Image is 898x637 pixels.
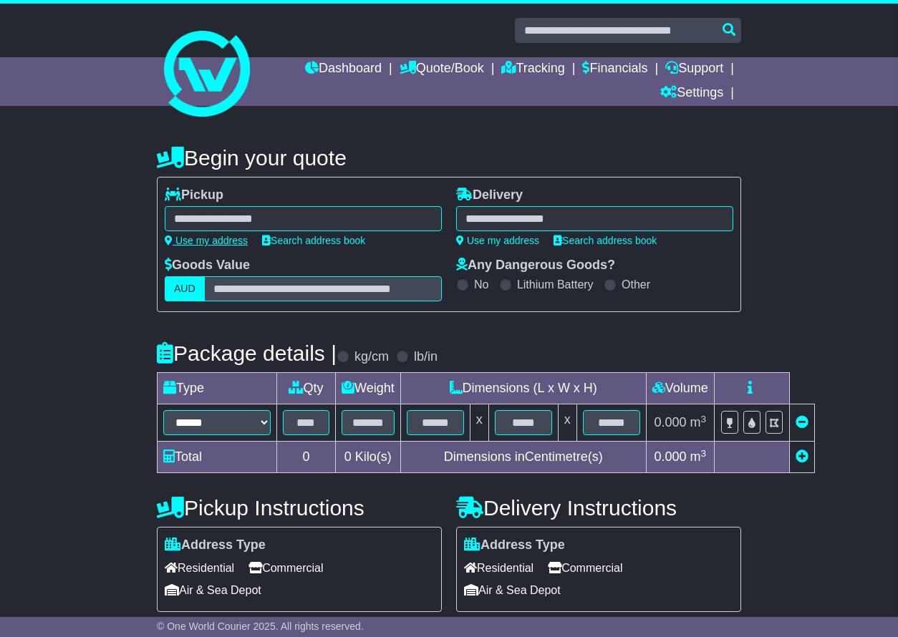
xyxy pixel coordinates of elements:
[305,57,382,82] a: Dashboard
[654,449,686,464] span: 0.000
[354,349,389,365] label: kg/cm
[400,57,484,82] a: Quote/Book
[558,404,576,442] td: x
[796,415,808,429] a: Remove this item
[456,235,539,246] a: Use my address
[400,442,646,473] td: Dimensions in Centimetre(s)
[165,235,248,246] a: Use my address
[165,276,205,301] label: AUD
[464,579,561,601] span: Air & Sea Depot
[646,373,714,404] td: Volume
[165,538,266,553] label: Address Type
[701,448,707,459] sup: 3
[414,349,438,365] label: lb/in
[400,373,646,404] td: Dimensions (L x W x H)
[464,557,534,579] span: Residential
[548,557,622,579] span: Commercial
[474,278,488,291] label: No
[470,404,488,442] td: x
[654,415,686,429] span: 0.000
[248,557,323,579] span: Commercial
[796,449,808,464] a: Add new item
[165,188,223,203] label: Pickup
[158,442,277,473] td: Total
[501,57,564,82] a: Tracking
[690,415,707,429] span: m
[344,449,352,464] span: 0
[622,278,650,291] label: Other
[456,496,741,520] h4: Delivery Instructions
[456,258,615,273] label: Any Dangerous Goods?
[277,373,336,404] td: Qty
[583,57,648,82] a: Financials
[336,442,401,473] td: Kilo(s)
[157,621,364,632] span: © One World Courier 2025. All rights reserved.
[157,341,337,365] h4: Package details |
[157,146,741,170] h4: Begin your quote
[158,373,277,404] td: Type
[690,449,707,464] span: m
[165,557,234,579] span: Residential
[554,235,657,246] a: Search address book
[336,373,401,404] td: Weight
[464,538,565,553] label: Address Type
[665,57,723,82] a: Support
[157,496,442,520] h4: Pickup Instructions
[165,258,250,273] label: Goods Value
[262,235,365,246] a: Search address book
[456,188,523,203] label: Delivery
[660,82,723,106] a: Settings
[277,442,336,473] td: 0
[701,414,707,424] sup: 3
[517,278,594,291] label: Lithium Battery
[165,579,261,601] span: Air & Sea Depot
